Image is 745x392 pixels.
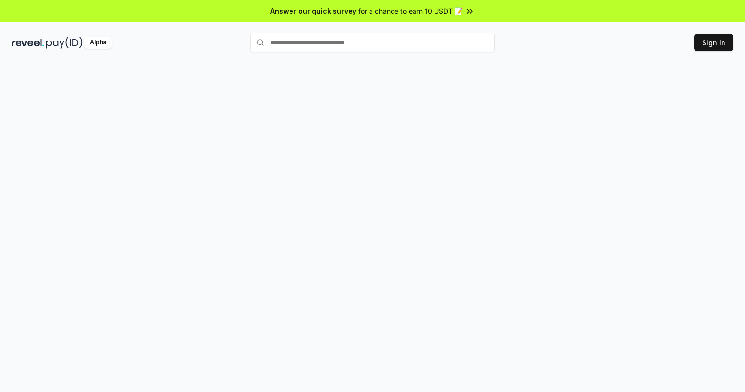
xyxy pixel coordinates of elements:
div: Alpha [84,37,112,49]
img: reveel_dark [12,37,44,49]
span: Answer our quick survey [270,6,356,16]
img: pay_id [46,37,83,49]
button: Sign In [694,34,733,51]
span: for a chance to earn 10 USDT 📝 [358,6,463,16]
